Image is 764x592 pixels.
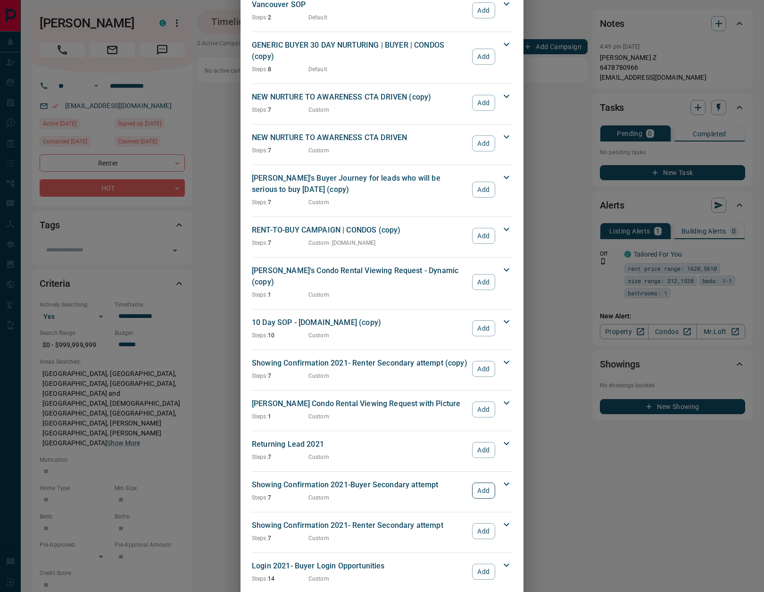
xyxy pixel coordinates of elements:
p: 7 [252,534,308,542]
p: Custom [308,493,329,502]
span: Steps: [252,66,268,73]
p: 7 [252,106,308,114]
p: 1 [252,291,308,299]
div: GENERIC BUYER 30 DAY NURTURING | BUYER | CONDOS (copy)Steps:8DefaultAdd [252,38,512,75]
p: 10 [252,331,308,340]
p: [PERSON_NAME] Condo Rental Viewing Request with Picture [252,398,467,409]
span: Steps: [252,413,268,420]
p: 7 [252,372,308,380]
div: Showing Confirmation 2021- Renter Secondary attemptSteps:7CustomAdd [252,518,512,544]
button: Add [472,274,495,290]
p: Custom [308,106,329,114]
span: Steps: [252,147,268,154]
button: Add [472,228,495,244]
div: Showing Confirmation 2021-Buyer Secondary attemptSteps:7CustomAdd [252,477,512,504]
span: Steps: [252,575,268,582]
p: 7 [252,239,308,247]
p: [PERSON_NAME]'s Buyer Journey for leads who will be serious to buy [DATE] (copy) [252,173,467,195]
div: [PERSON_NAME]'s Condo Rental Viewing Request - Dynamic (copy)Steps:1CustomAdd [252,263,512,301]
div: [PERSON_NAME]'s Buyer Journey for leads who will be serious to buy [DATE] (copy)Steps:7CustomAdd [252,171,512,208]
button: Add [472,135,495,151]
span: Steps: [252,199,268,206]
span: Steps: [252,535,268,542]
span: Steps: [252,14,268,21]
p: 8 [252,65,308,74]
div: RENT-TO-BUY CAMPAIGN | CONDOS (copy)Steps:7Custom: [DOMAIN_NAME]Add [252,223,512,249]
span: Steps: [252,107,268,113]
p: 14 [252,575,308,583]
div: NEW NURTURE TO AWARENESS CTA DRIVENSteps:7CustomAdd [252,130,512,157]
div: Login 2021- Buyer Login OpportunitiesSteps:14CustomAdd [252,559,512,585]
div: [PERSON_NAME] Condo Rental Viewing Request with PictureSteps:1CustomAdd [252,396,512,423]
span: Steps: [252,332,268,339]
p: Custom [308,412,329,421]
button: Add [472,2,495,18]
p: 1 [252,412,308,421]
button: Add [472,320,495,336]
p: Custom [308,575,329,583]
div: 10 Day SOP - [DOMAIN_NAME] (copy)Steps:10CustomAdd [252,315,512,342]
p: Showing Confirmation 2021- Renter Secondary attempt (copy) [252,358,467,369]
p: Showing Confirmation 2021- Renter Secondary attempt [252,520,467,531]
p: Custom [308,372,329,380]
p: NEW NURTURE TO AWARENESS CTA DRIVEN (copy) [252,92,467,103]
p: 7 [252,453,308,461]
span: Steps: [252,240,268,246]
p: Showing Confirmation 2021-Buyer Secondary attempt [252,479,467,491]
button: Add [472,523,495,539]
p: GENERIC BUYER 30 DAY NURTURING | BUYER | CONDOS (copy) [252,40,467,62]
p: 7 [252,493,308,502]
div: NEW NURTURE TO AWARENESS CTA DRIVEN (copy)Steps:7CustomAdd [252,90,512,116]
span: Steps: [252,292,268,298]
span: Steps: [252,494,268,501]
p: [PERSON_NAME]'s Condo Rental Viewing Request - Dynamic (copy) [252,265,467,288]
p: 7 [252,198,308,207]
button: Add [472,49,495,65]
p: Returning Lead 2021 [252,439,467,450]
p: Custom [308,291,329,299]
p: RENT-TO-BUY CAMPAIGN | CONDOS (copy) [252,225,467,236]
p: 2 [252,13,308,22]
span: Steps: [252,454,268,460]
button: Add [472,361,495,377]
p: Custom [308,331,329,340]
p: Custom [308,198,329,207]
p: Custom : [DOMAIN_NAME] [308,239,375,247]
p: Custom [308,534,329,542]
p: Default [308,65,327,74]
p: Custom [308,146,329,155]
p: Login 2021- Buyer Login Opportunities [252,560,467,572]
button: Add [472,95,495,111]
button: Add [472,564,495,580]
p: 10 Day SOP - [DOMAIN_NAME] (copy) [252,317,467,328]
span: Steps: [252,373,268,379]
button: Add [472,483,495,499]
button: Add [472,401,495,417]
button: Add [472,182,495,198]
button: Add [472,442,495,458]
div: Returning Lead 2021Steps:7CustomAdd [252,437,512,463]
div: Showing Confirmation 2021- Renter Secondary attempt (copy)Steps:7CustomAdd [252,356,512,382]
p: NEW NURTURE TO AWARENESS CTA DRIVEN [252,132,467,143]
p: Default [308,13,327,22]
p: Custom [308,453,329,461]
p: 7 [252,146,308,155]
